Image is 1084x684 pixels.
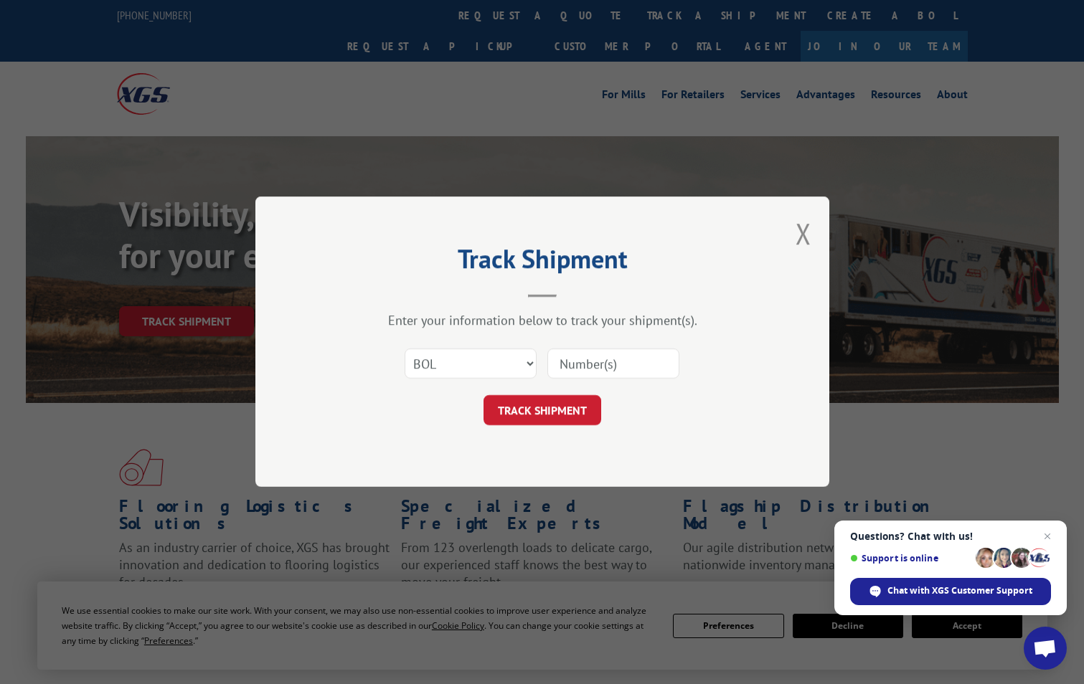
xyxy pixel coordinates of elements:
[796,214,811,252] button: Close modal
[547,349,679,379] input: Number(s)
[887,584,1032,597] span: Chat with XGS Customer Support
[484,396,601,426] button: TRACK SHIPMENT
[327,313,758,329] div: Enter your information below to track your shipment(s).
[850,578,1051,605] div: Chat with XGS Customer Support
[850,531,1051,542] span: Questions? Chat with us!
[850,553,971,564] span: Support is online
[327,249,758,276] h2: Track Shipment
[1024,627,1067,670] div: Open chat
[1039,528,1056,545] span: Close chat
